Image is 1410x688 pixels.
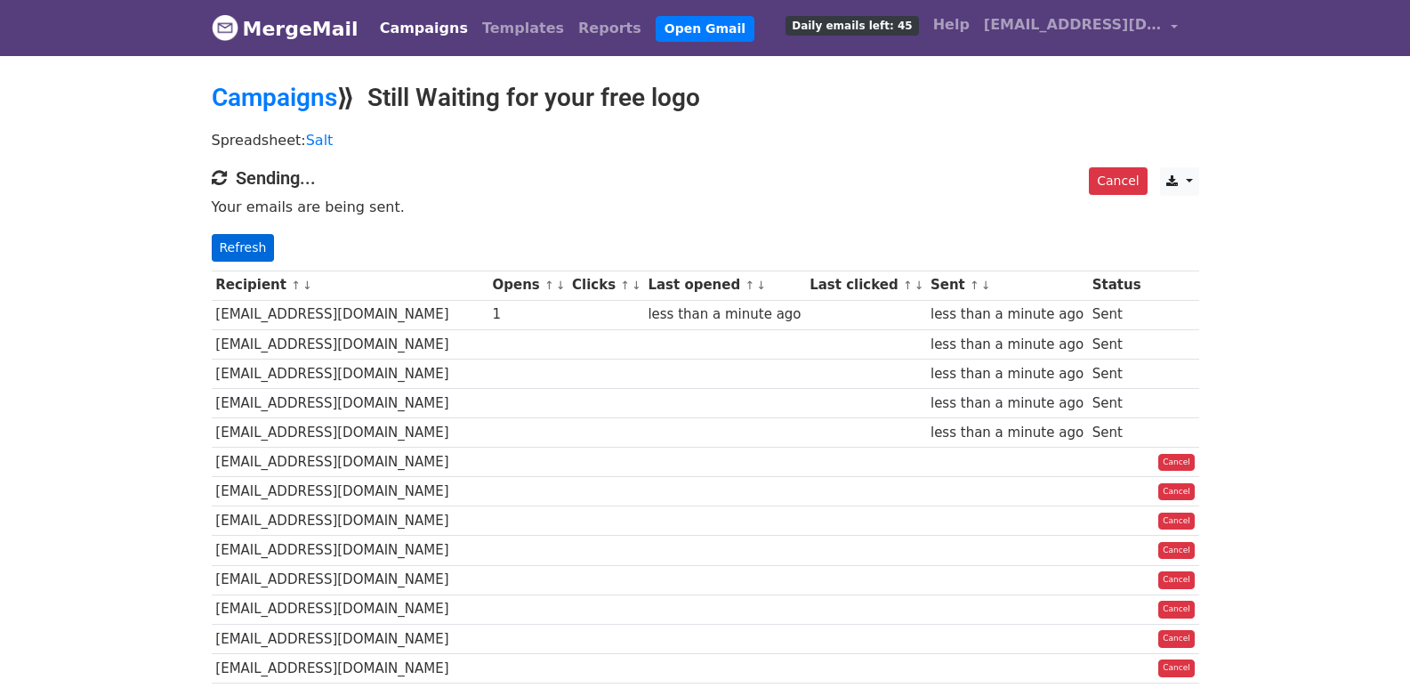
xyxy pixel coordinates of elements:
a: Templates [475,11,571,46]
a: Cancel [1158,601,1195,619]
a: ↑ [745,279,754,292]
a: Cancel [1158,542,1195,560]
div: less than a minute ago [931,335,1084,355]
a: ↓ [756,279,766,292]
td: [EMAIL_ADDRESS][DOMAIN_NAME] [212,506,488,536]
a: Salt [306,132,334,149]
div: less than a minute ago [931,304,1084,325]
div: 1 [492,304,563,325]
a: Help [926,7,977,43]
a: ↑ [544,279,554,292]
td: [EMAIL_ADDRESS][DOMAIN_NAME] [212,595,488,624]
h4: Sending... [212,167,1199,189]
td: [EMAIL_ADDRESS][DOMAIN_NAME] [212,565,488,595]
a: ↑ [970,279,979,292]
div: less than a minute ago [931,423,1084,443]
div: less than a minute ago [931,393,1084,414]
iframe: Chat Widget [1321,603,1410,688]
a: [EMAIL_ADDRESS][DOMAIN_NAME] [977,7,1185,49]
td: [EMAIL_ADDRESS][DOMAIN_NAME] [212,477,488,506]
a: Reports [571,11,649,46]
td: [EMAIL_ADDRESS][DOMAIN_NAME] [212,653,488,683]
a: Cancel [1158,513,1195,530]
td: Sent [1088,359,1145,388]
a: Cancel [1158,483,1195,501]
a: Refresh [212,234,275,262]
th: Recipient [212,271,488,300]
a: ↑ [620,279,630,292]
a: Cancel [1158,571,1195,589]
td: [EMAIL_ADDRESS][DOMAIN_NAME] [212,329,488,359]
td: [EMAIL_ADDRESS][DOMAIN_NAME] [212,536,488,565]
a: MergeMail [212,10,359,47]
td: [EMAIL_ADDRESS][DOMAIN_NAME] [212,448,488,477]
th: Opens [488,271,568,300]
th: Last opened [644,271,806,300]
th: Clicks [568,271,643,300]
a: ↓ [632,279,641,292]
th: Sent [926,271,1088,300]
a: Campaigns [212,83,337,112]
a: ↑ [903,279,913,292]
td: Sent [1088,388,1145,417]
td: [EMAIL_ADDRESS][DOMAIN_NAME] [212,388,488,417]
a: Cancel [1089,167,1147,195]
a: Daily emails left: 45 [778,7,925,43]
th: Status [1088,271,1145,300]
td: Sent [1088,329,1145,359]
a: Campaigns [373,11,475,46]
div: less than a minute ago [648,304,801,325]
td: Sent [1088,418,1145,448]
p: Your emails are being sent. [212,198,1199,216]
a: ↑ [291,279,301,292]
a: Cancel [1158,630,1195,648]
td: [EMAIL_ADDRESS][DOMAIN_NAME] [212,359,488,388]
a: Cancel [1158,454,1195,472]
a: Cancel [1158,660,1195,677]
th: Last clicked [805,271,926,300]
p: Spreadsheet: [212,131,1199,150]
span: Daily emails left: 45 [786,16,918,36]
a: ↓ [914,279,924,292]
td: [EMAIL_ADDRESS][DOMAIN_NAME] [212,624,488,653]
a: ↓ [302,279,312,292]
a: ↓ [981,279,991,292]
div: less than a minute ago [931,364,1084,384]
a: Open Gmail [656,16,754,42]
h2: ⟫ Still Waiting for your free logo [212,83,1199,113]
td: [EMAIL_ADDRESS][DOMAIN_NAME] [212,418,488,448]
img: MergeMail logo [212,14,238,41]
td: [EMAIL_ADDRESS][DOMAIN_NAME] [212,300,488,329]
td: Sent [1088,300,1145,329]
a: ↓ [556,279,566,292]
span: [EMAIL_ADDRESS][DOMAIN_NAME] [984,14,1162,36]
